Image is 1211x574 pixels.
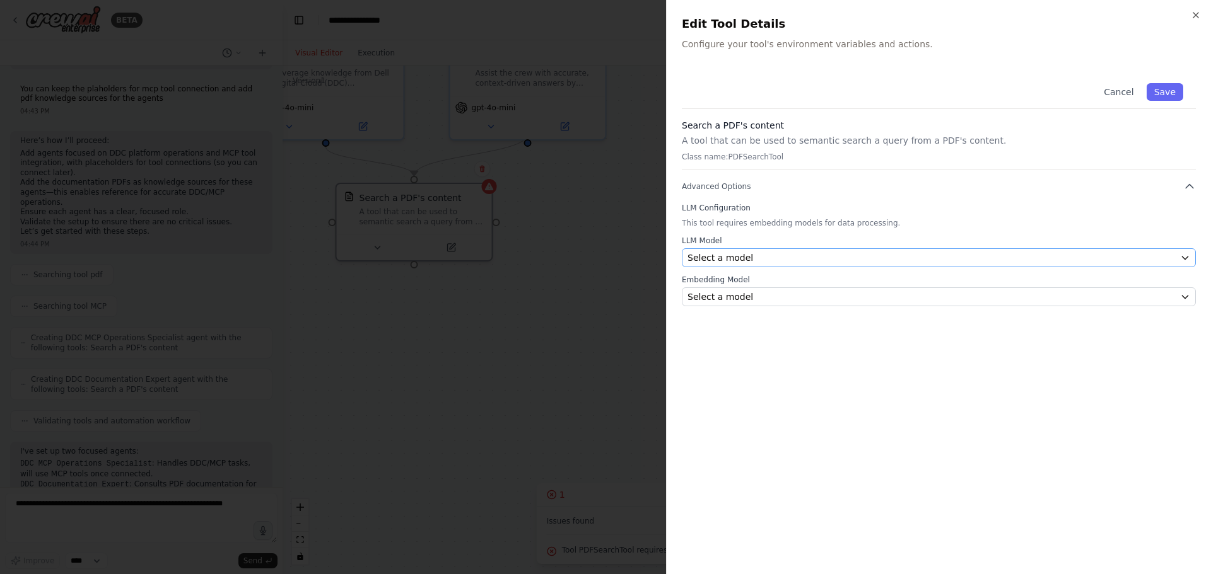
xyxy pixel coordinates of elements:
[682,287,1196,306] button: Select a model
[682,248,1196,267] button: Select a model
[682,152,1196,162] p: Class name: PDFSearchTool
[682,15,1196,33] h2: Edit Tool Details
[682,203,1196,213] label: LLM Configuration
[682,236,1196,246] label: LLM Model
[682,275,1196,285] label: Embedding Model
[687,290,753,303] span: Select a model
[682,134,1196,147] p: A tool that can be used to semantic search a query from a PDF's content.
[682,181,751,192] span: Advanced Options
[682,218,1196,228] p: This tool requires embedding models for data processing.
[682,119,1196,132] h3: Search a PDF's content
[687,251,753,264] span: Select a model
[1147,83,1183,101] button: Save
[682,38,1196,50] p: Configure your tool's environment variables and actions.
[1096,83,1141,101] button: Cancel
[682,180,1196,193] button: Advanced Options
